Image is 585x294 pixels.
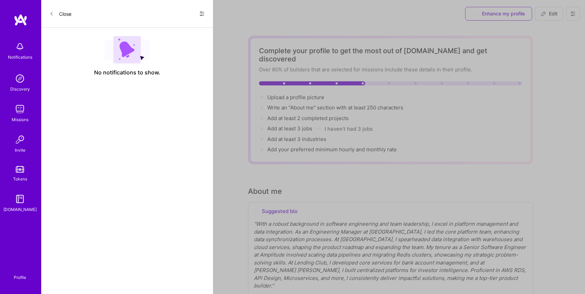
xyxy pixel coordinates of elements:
[13,192,27,206] img: guide book
[16,166,24,173] img: tokens
[3,206,37,213] div: [DOMAIN_NAME]
[8,54,32,61] div: Notifications
[10,85,30,93] div: Discovery
[14,14,27,26] img: logo
[13,175,27,183] div: Tokens
[13,40,27,54] img: bell
[14,274,26,280] div: Profile
[13,72,27,85] img: discovery
[94,69,160,76] span: No notifications to show.
[15,146,25,154] div: Invite
[13,133,27,146] img: Invite
[49,8,71,19] button: Close
[12,116,29,123] div: Missions
[104,36,150,63] img: empty
[13,102,27,116] img: teamwork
